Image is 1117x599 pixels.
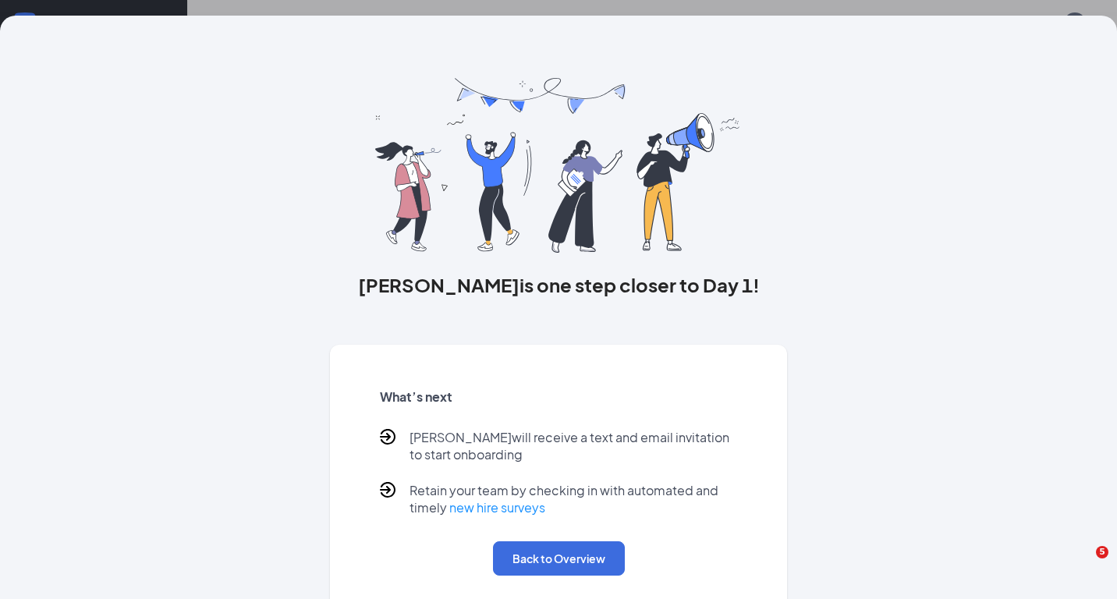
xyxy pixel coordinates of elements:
button: Back to Overview [493,541,625,576]
p: Retain your team by checking in with automated and timely [410,482,738,516]
h5: What’s next [380,388,738,406]
a: new hire surveys [449,499,545,516]
span: 5 [1096,546,1108,558]
p: [PERSON_NAME] will receive a text and email invitation to start onboarding [410,429,738,463]
h3: [PERSON_NAME] is one step closer to Day 1! [330,271,788,298]
iframe: Intercom live chat [1064,546,1101,583]
img: you are all set [375,78,741,253]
